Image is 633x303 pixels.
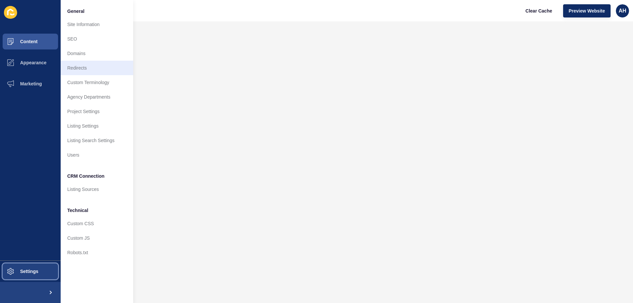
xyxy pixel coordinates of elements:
a: SEO [61,32,133,46]
a: Listing Sources [61,182,133,197]
a: Custom JS [61,231,133,245]
a: Agency Departments [61,90,133,104]
a: Listing Settings [61,119,133,133]
button: Clear Cache [520,4,558,17]
a: Custom CSS [61,216,133,231]
a: Domains [61,46,133,61]
span: General [67,8,84,15]
a: Project Settings [61,104,133,119]
a: Robots.txt [61,245,133,260]
a: Site Information [61,17,133,32]
span: CRM Connection [67,173,105,179]
button: Preview Website [563,4,611,17]
span: Clear Cache [526,8,552,14]
a: Redirects [61,61,133,75]
span: AH [618,8,626,14]
span: Preview Website [569,8,605,14]
a: Custom Terminology [61,75,133,90]
a: Users [61,148,133,162]
span: Technical [67,207,88,214]
a: Listing Search Settings [61,133,133,148]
